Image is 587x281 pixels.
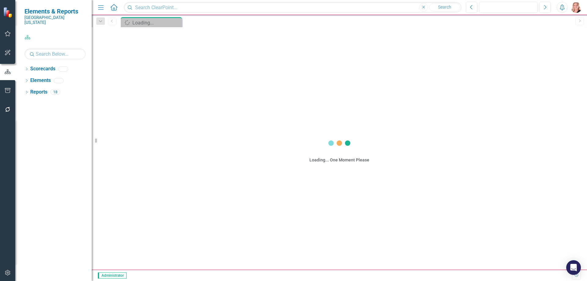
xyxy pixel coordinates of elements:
[566,260,581,275] div: Open Intercom Messenger
[3,7,14,17] img: ClearPoint Strategy
[24,49,86,59] input: Search Below...
[50,90,60,95] div: 18
[24,8,86,15] span: Elements & Reports
[438,5,451,9] span: Search
[98,272,127,279] span: Administrator
[24,15,86,25] small: [GEOGRAPHIC_DATA][US_STATE]
[30,89,47,96] a: Reports
[571,2,582,13] img: Tiffany LaCoste
[132,19,180,27] div: Loading...
[124,2,461,13] input: Search ClearPoint...
[429,3,460,12] button: Search
[30,65,55,72] a: Scorecards
[30,77,51,84] a: Elements
[309,157,369,163] div: Loading... One Moment Please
